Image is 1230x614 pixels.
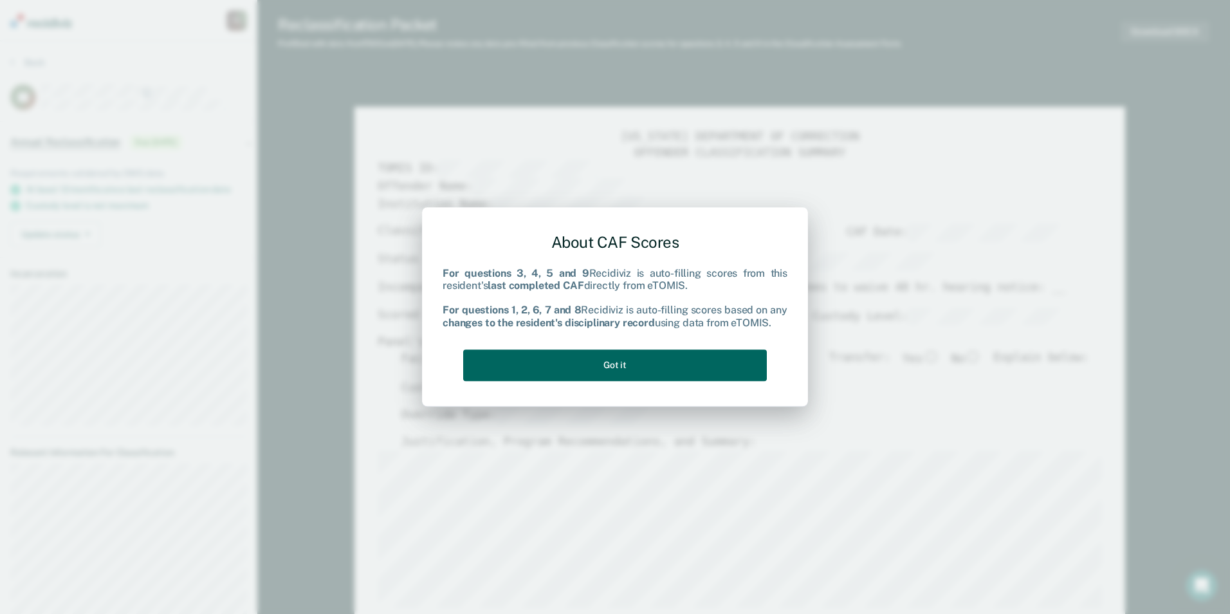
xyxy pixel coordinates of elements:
[443,317,655,329] b: changes to the resident's disciplinary record
[443,304,581,317] b: For questions 1, 2, 6, 7 and 8
[443,267,589,279] b: For questions 3, 4, 5 and 9
[488,279,583,292] b: last completed CAF
[443,267,787,329] div: Recidiviz is auto-filling scores from this resident's directly from eTOMIS. Recidiviz is auto-fil...
[463,349,767,381] button: Got it
[443,223,787,262] div: About CAF Scores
